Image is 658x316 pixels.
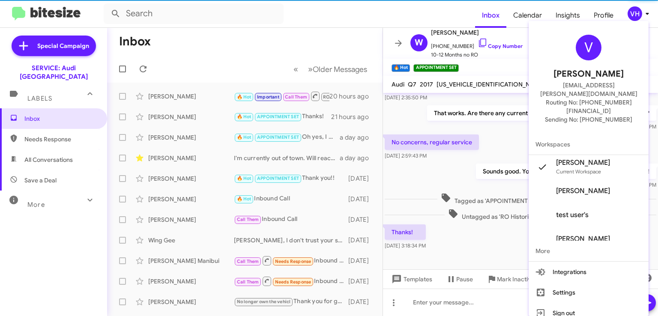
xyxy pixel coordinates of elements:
[556,187,610,195] span: [PERSON_NAME]
[539,81,638,98] span: [EMAIL_ADDRESS][PERSON_NAME][DOMAIN_NAME]
[529,134,649,155] span: Workspaces
[529,262,649,282] button: Integrations
[545,115,632,124] span: Sending No: [PHONE_NUMBER]
[556,158,610,167] span: [PERSON_NAME]
[556,235,610,243] span: [PERSON_NAME]
[529,282,649,303] button: Settings
[553,67,624,81] span: [PERSON_NAME]
[556,168,601,175] span: Current Workspace
[539,98,638,115] span: Routing No: [PHONE_NUMBER][FINANCIAL_ID]
[576,35,601,60] div: V
[529,241,649,261] span: More
[556,211,589,219] span: test user's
